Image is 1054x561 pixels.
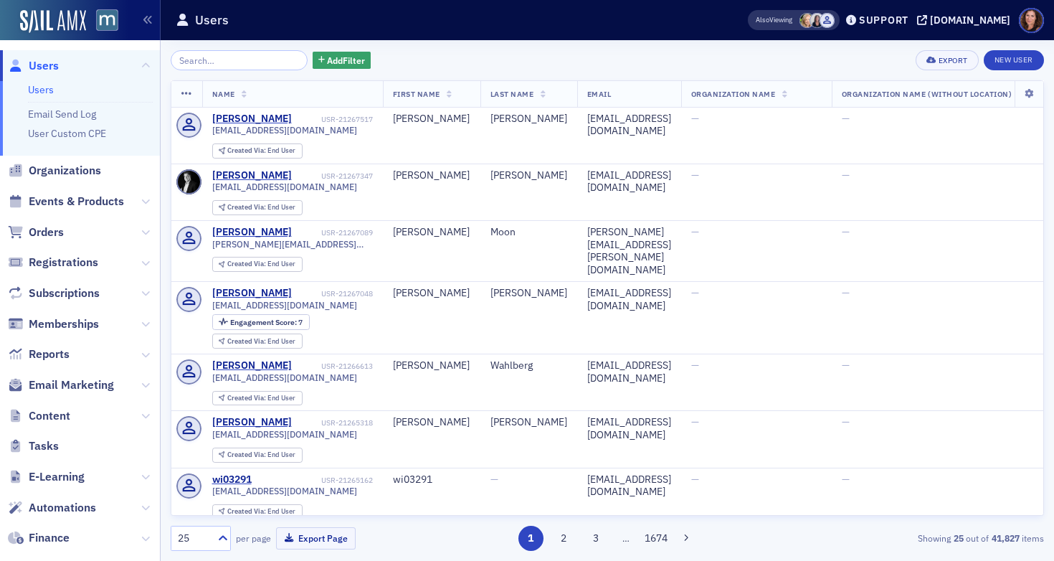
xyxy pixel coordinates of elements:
div: [EMAIL_ADDRESS][DOMAIN_NAME] [587,287,671,312]
span: E-Learning [29,469,85,485]
div: [PERSON_NAME] [490,169,567,182]
span: Created Via : [227,259,267,268]
span: [PERSON_NAME][EMAIL_ADDRESS][PERSON_NAME][DOMAIN_NAME] [212,239,373,250]
span: Automations [29,500,96,516]
div: 7 [230,319,303,326]
div: Also [756,15,769,24]
div: 25 [178,531,209,546]
button: 2 [551,526,576,551]
div: Created Via: End User [212,334,303,349]
a: Registrations [8,255,98,270]
div: USR-21265162 [254,476,373,485]
span: Finance [29,530,70,546]
div: End User [227,147,295,155]
button: Export Page [276,527,356,550]
div: Engagement Score: 7 [212,314,310,330]
div: [EMAIL_ADDRESS][DOMAIN_NAME] [587,416,671,441]
span: — [691,415,699,428]
span: Created Via : [227,202,267,212]
span: Content [29,408,70,424]
span: Rebekah Olson [799,13,815,28]
div: End User [227,260,295,268]
div: [PERSON_NAME] [393,226,470,239]
span: Email Marketing [29,377,114,393]
span: Users [29,58,59,74]
span: Created Via : [227,450,267,459]
a: Subscriptions [8,286,100,301]
div: [PERSON_NAME] [393,416,470,429]
a: Reports [8,346,70,362]
a: [PERSON_NAME] [212,113,292,126]
div: [PERSON_NAME] [393,287,470,300]
div: [PERSON_NAME] [393,113,470,126]
a: Email Send Log [28,108,96,121]
a: View Homepage [86,9,118,34]
span: Add Filter [327,54,365,67]
div: Export [939,57,968,65]
div: [PERSON_NAME][EMAIL_ADDRESS][PERSON_NAME][DOMAIN_NAME] [587,226,671,276]
span: — [842,473,850,486]
span: — [691,112,699,125]
button: 1 [518,526,543,551]
span: [EMAIL_ADDRESS][DOMAIN_NAME] [212,300,357,311]
a: Tasks [8,438,59,454]
span: Created Via : [227,146,267,155]
button: AddFilter [313,52,371,70]
a: Users [28,83,54,96]
a: Finance [8,530,70,546]
a: [PERSON_NAME] [212,169,292,182]
span: Organization Name (Without Location) [842,89,1012,99]
div: Support [859,14,908,27]
span: — [842,112,850,125]
span: [EMAIL_ADDRESS][DOMAIN_NAME] [212,181,357,192]
img: SailAMX [96,9,118,32]
div: [PERSON_NAME] [490,416,567,429]
a: User Custom CPE [28,127,106,140]
label: per page [236,532,271,544]
div: [EMAIL_ADDRESS][DOMAIN_NAME] [587,473,671,499]
a: Users [8,58,59,74]
span: Name [212,89,235,99]
span: Organizations [29,163,101,179]
button: 3 [584,526,609,551]
span: Tasks [29,438,59,454]
div: USR-21267048 [294,289,373,298]
div: USR-21265318 [294,418,373,428]
a: New User [984,50,1044,70]
button: Export [916,50,978,70]
div: End User [227,204,295,212]
span: Subscriptions [29,286,100,301]
a: Organizations [8,163,101,179]
div: Wahlberg [490,359,567,372]
div: End User [227,508,295,516]
span: Kelly Brown [810,13,825,28]
span: [EMAIL_ADDRESS][DOMAIN_NAME] [212,429,357,440]
span: Reports [29,346,70,362]
span: Created Via : [227,506,267,516]
a: E-Learning [8,469,85,485]
div: [PERSON_NAME] [490,287,567,300]
span: — [691,473,699,486]
span: First Name [393,89,440,99]
a: Events & Products [8,194,124,209]
span: Memberships [29,316,99,332]
button: 1674 [644,526,669,551]
a: [PERSON_NAME] [212,359,292,372]
div: [DOMAIN_NAME] [930,14,1010,27]
div: [PERSON_NAME] [212,226,292,239]
a: Automations [8,500,96,516]
span: Registrations [29,255,98,270]
span: — [842,225,850,238]
div: Created Via: End User [212,257,303,272]
span: — [691,286,699,299]
div: [PERSON_NAME] [393,359,470,372]
a: wi03291 [212,473,252,486]
div: End User [227,338,295,346]
div: USR-21267089 [294,228,373,237]
strong: 41,827 [989,532,1022,544]
span: [EMAIL_ADDRESS][DOMAIN_NAME] [212,486,357,496]
span: Created Via : [227,393,267,402]
span: … [616,532,636,544]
